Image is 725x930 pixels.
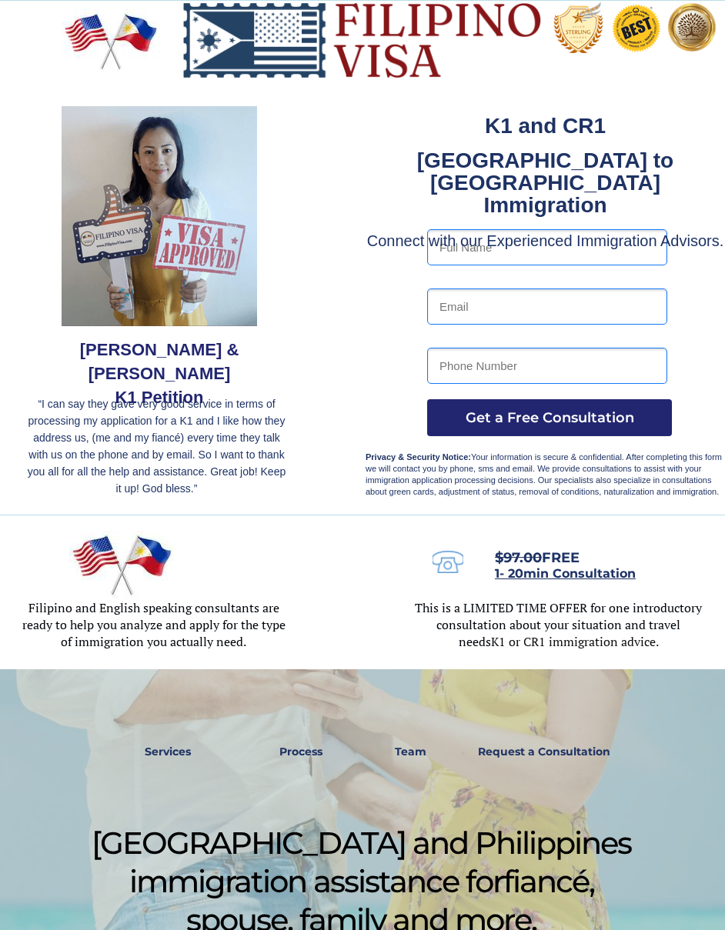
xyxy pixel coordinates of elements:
[491,633,659,650] span: K1 or CR1 immigration advice.
[385,735,436,770] a: Team
[427,409,672,426] span: Get a Free Consultation
[134,735,201,770] a: Services
[485,114,606,138] strong: K1 and CR1
[24,395,289,497] p: “I can say they gave very good service in terms of processing my application for a K1 and I like ...
[22,599,286,650] span: Filipino and English speaking consultants are ready to help you analyze and apply for the type of...
[495,566,636,581] span: 1- 20min Consultation
[478,745,610,758] strong: Request a Consultation
[417,148,673,217] strong: [GEOGRAPHIC_DATA] to [GEOGRAPHIC_DATA] Immigration
[495,549,580,566] span: FREE
[415,599,702,650] span: This is a LIMITED TIME OFFER for one introductory consultation about your situation and travel needs
[495,568,636,580] a: 1- 20min Consultation
[503,862,589,900] span: fiancé
[427,288,667,325] input: Email
[427,399,672,436] button: Get a Free Consultation
[366,452,722,496] span: Your information is secure & confidential. After completing this form we will contact you by phon...
[495,549,542,566] s: $97.00
[145,745,191,758] strong: Services
[395,745,426,758] strong: Team
[366,452,471,462] strong: Privacy & Security Notice:
[427,348,667,384] input: Phone Number
[80,340,239,407] span: [PERSON_NAME] & [PERSON_NAME] K1 Petition
[471,735,617,770] a: Request a Consultation
[279,745,322,758] strong: Process
[367,232,724,249] span: Connect with our Experienced Immigration Advisors.
[272,735,330,770] a: Process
